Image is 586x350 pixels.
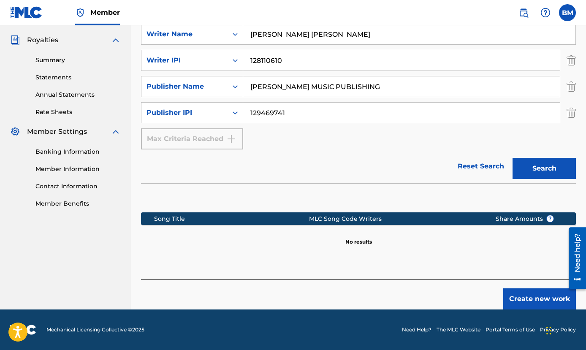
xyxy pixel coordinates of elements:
[146,29,222,39] div: Writer Name
[46,326,144,334] span: Mechanical Licensing Collective © 2025
[146,55,222,65] div: Writer IPI
[345,228,372,246] p: No results
[146,108,222,118] div: Publisher IPI
[513,158,576,179] button: Search
[35,147,121,156] a: Banking Information
[10,127,20,137] img: Member Settings
[35,90,121,99] a: Annual Statements
[567,102,576,123] img: Delete Criterion
[453,157,508,176] a: Reset Search
[75,8,85,18] img: Top Rightsholder
[10,6,43,19] img: MLC Logo
[547,215,553,222] span: ?
[35,199,121,208] a: Member Benefits
[90,8,120,17] span: Member
[562,222,586,294] iframe: Resource Center
[540,326,576,334] a: Privacy Policy
[537,4,554,21] div: Help
[35,182,121,191] a: Contact Information
[146,81,222,92] div: Publisher Name
[111,35,121,45] img: expand
[111,127,121,137] img: expand
[402,326,431,334] a: Need Help?
[10,35,20,45] img: Royalties
[567,50,576,71] img: Delete Criterion
[544,309,586,350] iframe: Chat Widget
[154,214,309,223] div: Song Title
[486,326,535,334] a: Portal Terms of Use
[359,214,483,223] div: Writers
[437,326,480,334] a: The MLC Website
[35,73,121,82] a: Statements
[546,318,551,343] div: Drag
[518,8,529,18] img: search
[10,325,36,335] img: logo
[309,214,358,223] div: MLC Song Code
[567,76,576,97] img: Delete Criterion
[27,35,58,45] span: Royalties
[35,56,121,65] a: Summary
[35,108,121,117] a: Rate Sheets
[35,165,121,174] a: Member Information
[27,127,87,137] span: Member Settings
[559,4,576,21] div: User Menu
[503,288,576,309] button: Create new work
[496,214,554,223] span: Share Amounts
[540,8,551,18] img: help
[515,4,532,21] a: Public Search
